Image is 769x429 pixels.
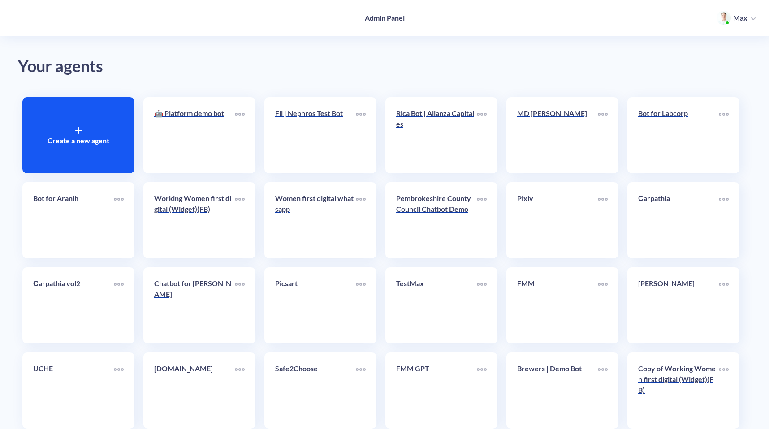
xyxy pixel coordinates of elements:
p: Safe2Choose [275,363,356,374]
p: Bot for Aranih [33,193,114,204]
a: UCHE [33,363,114,418]
a: Сarpathia [638,193,719,248]
p: Brewers | Demo Bot [517,363,598,374]
p: FMM [517,278,598,289]
p: Сarpathia [638,193,719,204]
p: Bot for Labcorp [638,108,719,119]
a: 🤖 Platform demo bot [154,108,235,163]
p: Women first digital whatsapp [275,193,356,214]
a: Picsart [275,278,356,333]
a: Pembrokeshire County Council Chatbot Demo [396,193,477,248]
p: TestMax [396,278,477,289]
p: Copy of Working Women first digital (Widget)(FB) [638,363,719,395]
a: FMM GPT [396,363,477,418]
a: Bot for Aranih [33,193,114,248]
h4: Admin Panel [365,13,405,22]
a: [DOMAIN_NAME] [154,363,235,418]
p: Working Women first digital (Widget)(FB) [154,193,235,214]
p: Max [733,13,747,23]
a: FMM [517,278,598,333]
p: 🤖 Platform demo bot [154,108,235,119]
div: Your agents [18,54,751,79]
a: TestMax [396,278,477,333]
p: Fil | Nephros Test Bot [275,108,356,119]
p: Create a new agent [48,135,109,146]
p: [PERSON_NAME] [638,278,719,289]
a: Bot for Labcorp [638,108,719,163]
button: user photoMax [712,10,760,26]
a: Women first digital whatsapp [275,193,356,248]
a: Chatbot for [PERSON_NAME] [154,278,235,333]
p: Picsart [275,278,356,289]
p: Pixiv [517,193,598,204]
a: Working Women first digital (Widget)(FB) [154,193,235,248]
p: FMM GPT [396,363,477,374]
p: Rica Bot | Alianza Capitales [396,108,477,129]
p: Chatbot for [PERSON_NAME] [154,278,235,300]
p: UCHE [33,363,114,374]
a: Brewers | Demo Bot [517,363,598,418]
a: Fil | Nephros Test Bot [275,108,356,163]
a: [PERSON_NAME] [638,278,719,333]
img: user photo [717,11,731,25]
a: Copy of Working Women first digital (Widget)(FB) [638,363,719,418]
p: [DOMAIN_NAME] [154,363,235,374]
p: Сarpathia vol2 [33,278,114,289]
a: MD [PERSON_NAME] [517,108,598,163]
p: Pembrokeshire County Council Chatbot Demo [396,193,477,214]
a: Safe2Choose [275,363,356,418]
a: Pixiv [517,193,598,248]
p: MD [PERSON_NAME] [517,108,598,119]
a: Rica Bot | Alianza Capitales [396,108,477,163]
a: Сarpathia vol2 [33,278,114,333]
